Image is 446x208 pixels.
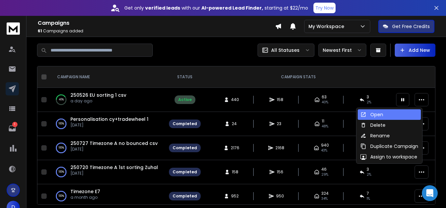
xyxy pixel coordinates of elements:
[367,94,369,100] span: 3
[59,96,64,103] p: 40 %
[308,23,347,30] p: My Workspace
[231,97,239,102] span: 440
[231,145,239,151] span: 2176
[70,92,126,98] a: 250526 EU sorting 1 csv
[38,28,275,34] p: Campaigns added
[322,100,328,105] span: 40 %
[38,28,42,34] span: 61
[360,154,417,160] div: Assign to workspace
[173,193,197,199] div: Completed
[70,122,148,128] p: [DATE]
[360,143,418,150] div: Duplicate Campaign
[360,111,383,118] div: Open
[70,98,126,104] p: a day ago
[70,116,148,122] a: Personalisation cy+tradewheel 1
[378,20,434,33] button: Get Free Credits
[322,94,327,100] span: 63
[315,5,334,11] p: Try Now
[395,44,435,57] button: Add New
[360,132,390,139] div: Rename
[124,5,308,11] p: Get only with our starting at $22/mo
[201,5,263,11] strong: AI-powered Lead Finder,
[173,145,197,151] div: Completed
[70,171,158,176] p: [DATE]
[12,122,18,127] p: 1
[360,122,385,128] div: Delete
[321,148,327,153] span: 43 %
[231,193,239,199] span: 952
[321,167,327,172] span: 46
[70,140,158,147] a: 250727 Timezone A no bounced csv
[38,19,275,27] h1: Campaigns
[277,97,283,102] span: 158
[49,88,165,112] td: 40%250526 EU sorting 1 csva day ago
[49,160,165,184] td: 100%250720 Timezone A 1st sorting Zuhal[DATE]
[367,191,369,196] span: 7
[367,172,371,177] span: 2 %
[318,44,366,57] button: Newest First
[173,121,197,126] div: Completed
[271,47,300,53] p: All Statuses
[178,97,192,102] div: Active
[59,193,64,199] p: 100 %
[49,66,165,88] th: CAMPAIGN NAME
[6,122,19,135] a: 1
[165,66,205,88] th: STATUS
[232,121,238,126] span: 24
[321,143,329,148] span: 940
[145,5,180,11] strong: verified leads
[59,121,64,127] p: 100 %
[59,169,64,175] p: 100 %
[49,136,165,160] td: 100%250727 Timezone A no bounced csv[DATE]
[367,167,369,172] span: 3
[70,147,158,152] p: [DATE]
[70,195,100,200] p: a month ago
[367,100,371,105] span: 2 %
[313,3,336,13] button: Try Now
[322,119,324,124] span: 11
[7,22,20,35] img: logo
[277,169,283,175] span: 156
[276,193,284,199] span: 950
[70,188,100,195] a: Timezone E7
[367,196,370,201] span: 1 %
[70,164,158,171] a: 250720 Timezone A 1st sorting Zuhal
[49,112,165,136] td: 100%Personalisation cy+tradewheel 1[DATE]
[205,66,392,88] th: CAMPAIGN STATS
[173,169,197,175] div: Completed
[232,169,238,175] span: 158
[321,196,328,201] span: 34 %
[321,172,328,177] span: 29 %
[277,121,283,126] span: 23
[392,23,430,30] p: Get Free Credits
[422,185,438,201] div: Open Intercom Messenger
[322,124,328,129] span: 48 %
[321,191,329,196] span: 324
[59,145,64,151] p: 100 %
[275,145,284,151] span: 2168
